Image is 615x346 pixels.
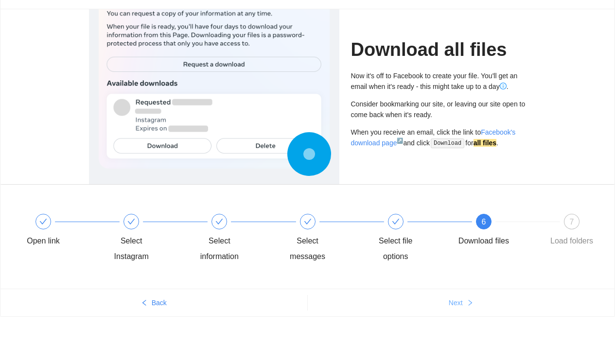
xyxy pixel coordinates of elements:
div: When you receive an email, click the link to and click for . [351,127,527,149]
button: Nextright [308,295,615,311]
div: 7Load folders [544,214,600,249]
div: Now it's off to Facebook to create your file. You'll get an email when it's ready - this might ta... [351,70,527,92]
span: Next [449,297,463,308]
span: info-circle [500,83,507,89]
span: check [215,218,223,225]
div: Load folders [550,233,593,249]
div: Open link [15,214,103,249]
span: 6 [481,218,486,226]
sup: ↗ [397,138,403,143]
div: Select messages [280,214,368,264]
div: Select Instagram [103,214,191,264]
div: Select information [191,214,279,264]
span: check [39,218,47,225]
div: Download files [458,233,509,249]
div: Consider bookmarking our site, or leaving our site open to come back when it's ready. [351,99,527,120]
div: Select messages [280,233,336,264]
span: check [304,218,312,225]
div: Select file options [368,214,456,264]
div: Select Instagram [103,233,159,264]
a: Facebook's download page↗ [351,128,516,147]
span: check [127,218,135,225]
span: Back [152,297,167,308]
h1: Download all files [351,38,527,61]
div: 6Download files [456,214,544,249]
span: 7 [570,218,574,226]
button: leftBack [0,295,307,311]
span: left [141,299,148,307]
code: Download [431,138,464,148]
span: right [467,299,474,307]
span: check [392,218,400,225]
strong: all files [474,139,496,147]
div: Select file options [368,233,424,264]
div: Select information [191,233,247,264]
div: Open link [27,233,60,249]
